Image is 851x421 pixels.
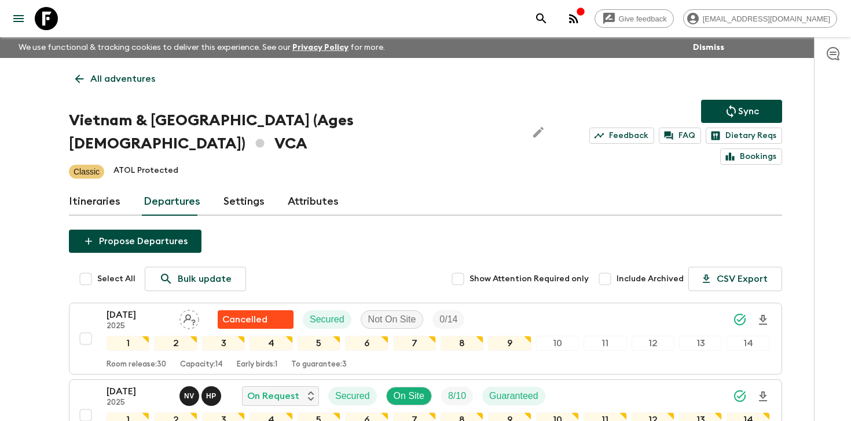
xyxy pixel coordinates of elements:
div: 4 [250,336,292,351]
button: CSV Export [688,267,782,291]
a: Dietary Reqs [706,128,782,144]
div: 13 [679,336,722,351]
div: On Site [386,387,432,405]
p: Sync [738,104,759,118]
div: 14 [727,336,769,351]
a: Privacy Policy [292,43,349,52]
div: 3 [202,336,245,351]
p: All adventures [90,72,155,86]
a: FAQ [659,128,701,144]
button: Edit Adventure Title [527,109,550,155]
button: Dismiss [690,39,727,56]
span: Select All [97,273,135,285]
div: 2 [154,336,197,351]
button: NVHP [179,386,223,406]
p: Classic [74,166,100,177]
button: search adventures [530,7,553,30]
button: Propose Departures [69,230,201,253]
div: Trip Fill [441,387,473,405]
a: Settings [223,188,265,216]
div: Not On Site [361,310,424,329]
a: Give feedback [595,9,674,28]
div: 8 [441,336,483,351]
div: 7 [393,336,436,351]
p: Early birds: 1 [237,360,277,369]
span: Give feedback [612,14,673,23]
div: [EMAIL_ADDRESS][DOMAIN_NAME] [683,9,837,28]
p: Cancelled [222,313,267,326]
div: 11 [584,336,626,351]
div: 12 [632,336,674,351]
span: [EMAIL_ADDRESS][DOMAIN_NAME] [696,14,837,23]
span: Show Attention Required only [469,273,589,285]
div: Secured [303,310,351,329]
a: Departures [144,188,200,216]
div: 1 [107,336,149,351]
p: N V [184,391,195,401]
p: Secured [335,389,370,403]
p: [DATE] [107,308,170,322]
div: 9 [488,336,531,351]
p: To guarantee: 3 [291,360,347,369]
h1: Vietnam & [GEOGRAPHIC_DATA] (Ages [DEMOGRAPHIC_DATA]) VCA [69,109,518,155]
a: Attributes [288,188,339,216]
p: Capacity: 14 [180,360,223,369]
p: 2025 [107,322,170,331]
button: [DATE]2025Assign pack leaderFlash Pack cancellationSecuredNot On SiteTrip Fill1234567891011121314... [69,303,782,375]
span: Nguyen Van Canh, Heng PringRathana [179,390,223,399]
div: Trip Fill [432,310,464,329]
svg: Synced Successfully [733,313,747,326]
a: Itineraries [69,188,120,216]
div: 10 [536,336,579,351]
svg: Synced Successfully [733,389,747,403]
div: 6 [345,336,388,351]
p: We use functional & tracking cookies to deliver this experience. See our for more. [14,37,390,58]
p: 0 / 14 [439,313,457,326]
p: [DATE] [107,384,170,398]
a: Feedback [589,128,654,144]
div: Secured [328,387,377,405]
button: menu [7,7,30,30]
p: 2025 [107,398,170,408]
svg: Download Onboarding [756,313,770,327]
div: Flash Pack cancellation [218,310,294,329]
p: Guaranteed [489,389,538,403]
p: 8 / 10 [448,389,466,403]
p: Not On Site [368,313,416,326]
p: H P [206,391,217,401]
button: Sync adventure departures to the booking engine [701,100,782,123]
span: Include Archived [617,273,684,285]
a: Bulk update [145,267,246,291]
p: On Request [247,389,299,403]
a: All adventures [69,67,162,90]
p: Secured [310,313,344,326]
span: Assign pack leader [179,313,199,322]
svg: Download Onboarding [756,390,770,404]
p: Room release: 30 [107,360,166,369]
p: ATOL Protected [113,165,178,179]
p: On Site [394,389,424,403]
div: 5 [298,336,340,351]
p: Bulk update [178,272,232,286]
a: Bookings [720,148,782,165]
